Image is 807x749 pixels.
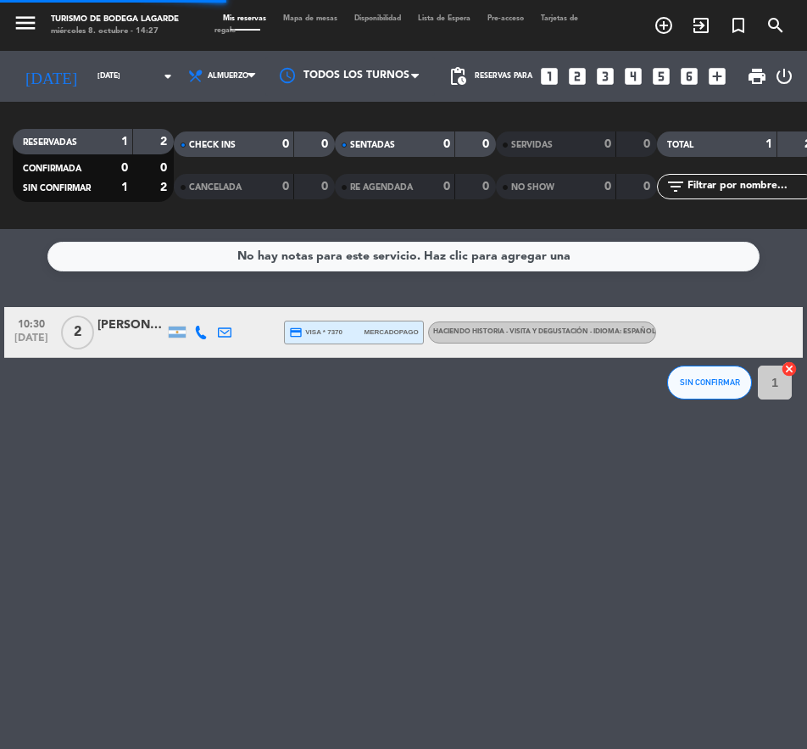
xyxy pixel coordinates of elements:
[160,182,170,193] strong: 2
[781,361,798,377] i: cancel
[511,141,553,149] span: SERVIDAS
[765,15,786,36] i: search
[23,165,81,173] span: CONFIRMADA
[667,366,752,400] button: SIN CONFIRMAR
[691,15,711,36] i: exit_to_app
[706,65,728,87] i: add_box
[448,66,468,87] span: pending_actions
[594,65,616,87] i: looks_3
[747,66,767,87] span: print
[538,65,560,87] i: looks_one
[364,327,418,338] span: mercadopago
[121,136,128,148] strong: 1
[654,15,674,36] i: add_circle_outline
[189,141,236,149] span: CHECK INS
[443,138,450,150] strong: 0
[237,247,570,266] div: No hay notas para este servicio. Haz clic para agregar una
[765,138,772,150] strong: 1
[443,181,450,193] strong: 0
[321,138,331,150] strong: 0
[282,138,289,150] strong: 0
[51,14,179,25] div: Turismo de Bodega Lagarde
[350,183,413,192] span: RE AGENDADA
[61,316,94,349] span: 2
[23,184,91,193] span: SIN CONFIRMAR
[208,72,248,81] span: Almuerzo
[321,181,331,193] strong: 0
[566,65,588,87] i: looks_two
[774,51,794,102] div: LOG OUT
[13,59,89,92] i: [DATE]
[667,141,693,149] span: TOTAL
[774,66,794,87] i: power_settings_new
[13,10,38,41] button: menu
[214,15,275,22] span: Mis reservas
[678,65,700,87] i: looks_6
[665,176,686,197] i: filter_list
[160,162,170,174] strong: 0
[475,72,532,81] span: Reservas para
[275,15,346,22] span: Mapa de mesas
[346,15,409,22] span: Disponibilidad
[160,136,170,148] strong: 2
[650,65,672,87] i: looks_5
[10,333,53,352] span: [DATE]
[189,183,242,192] span: CANCELADA
[158,66,178,87] i: arrow_drop_down
[289,326,303,339] i: credit_card
[604,181,611,193] strong: 0
[482,138,493,150] strong: 0
[121,162,128,174] strong: 0
[511,183,554,192] span: NO SHOW
[479,15,532,22] span: Pre-acceso
[482,181,493,193] strong: 0
[409,15,479,22] span: Lista de Espera
[51,25,179,37] div: miércoles 8. octubre - 14:27
[10,313,53,333] span: 10:30
[680,377,740,387] span: SIN CONFIRMAR
[604,138,611,150] strong: 0
[643,181,654,193] strong: 0
[350,141,395,149] span: SENTADAS
[289,326,342,339] span: visa * 7370
[282,181,289,193] strong: 0
[728,15,749,36] i: turned_in_not
[643,138,654,150] strong: 0
[13,10,38,36] i: menu
[23,138,77,147] span: RESERVADAS
[121,182,128,193] strong: 1
[622,65,644,87] i: looks_4
[97,316,165,335] div: [PERSON_NAME]
[433,328,655,335] span: HACIENDO HISTORIA - visita y degustación - Idioma: Español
